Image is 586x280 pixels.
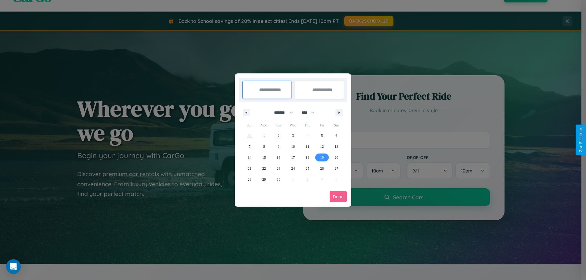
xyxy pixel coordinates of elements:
span: 29 [262,174,266,185]
span: 20 [335,152,338,163]
span: 4 [306,130,308,141]
button: 29 [257,174,271,185]
span: 11 [306,141,309,152]
button: 21 [242,163,257,174]
button: 18 [300,152,315,163]
button: 27 [329,163,344,174]
button: 6 [329,130,344,141]
span: Tue [271,120,286,130]
button: Done [330,191,347,202]
button: 17 [286,152,300,163]
button: 12 [315,141,329,152]
button: 7 [242,141,257,152]
span: 27 [335,163,338,174]
span: 15 [262,152,266,163]
span: Thu [300,120,315,130]
span: 14 [248,152,251,163]
span: 26 [320,163,324,174]
button: 26 [315,163,329,174]
button: 8 [257,141,271,152]
button: 24 [286,163,300,174]
span: 10 [291,141,295,152]
span: 18 [306,152,309,163]
button: 13 [329,141,344,152]
button: 28 [242,174,257,185]
div: Open Intercom Messenger [6,259,21,274]
span: Sat [329,120,344,130]
button: 14 [242,152,257,163]
button: 1 [257,130,271,141]
button: 25 [300,163,315,174]
button: 16 [271,152,286,163]
span: 24 [291,163,295,174]
button: 10 [286,141,300,152]
span: 2 [278,130,280,141]
button: 2 [271,130,286,141]
button: 22 [257,163,271,174]
span: 17 [291,152,295,163]
span: 8 [263,141,265,152]
span: Mon [257,120,271,130]
button: 11 [300,141,315,152]
span: Sun [242,120,257,130]
span: 21 [248,163,251,174]
button: 30 [271,174,286,185]
div: Give Feedback [579,128,583,152]
span: 9 [278,141,280,152]
span: 30 [277,174,280,185]
span: 1 [263,130,265,141]
span: 5 [321,130,323,141]
span: 12 [320,141,324,152]
span: 3 [292,130,294,141]
button: 5 [315,130,329,141]
span: 25 [306,163,309,174]
span: 22 [262,163,266,174]
button: 20 [329,152,344,163]
span: 23 [277,163,280,174]
button: 19 [315,152,329,163]
span: 6 [335,130,337,141]
span: 19 [320,152,324,163]
span: 28 [248,174,251,185]
button: 3 [286,130,300,141]
button: 15 [257,152,271,163]
button: 4 [300,130,315,141]
span: 16 [277,152,280,163]
span: 13 [335,141,338,152]
span: 7 [249,141,251,152]
span: Fri [315,120,329,130]
span: Wed [286,120,300,130]
button: 9 [271,141,286,152]
button: 23 [271,163,286,174]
